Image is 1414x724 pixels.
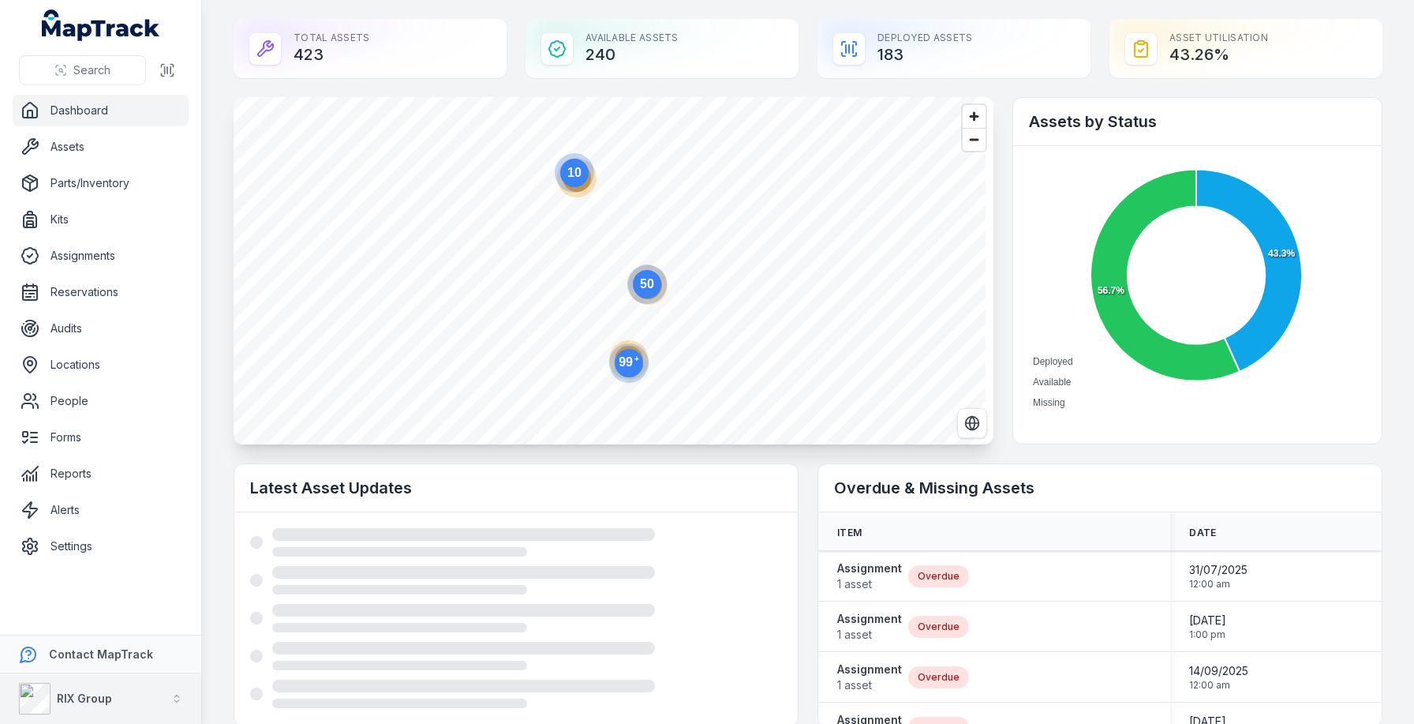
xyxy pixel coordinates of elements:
text: 99 [619,354,639,369]
h2: Latest Asset Updates [250,477,782,499]
span: 12:00 am [1189,578,1248,591]
span: Available [1033,377,1071,388]
a: Kits [13,204,189,235]
button: Zoom out [963,128,986,151]
a: Locations [13,349,189,381]
span: [DATE] [1189,613,1226,628]
span: 12:00 am [1189,679,1248,692]
time: 31/07/2025, 12:00:00 am [1189,562,1248,591]
a: Assignment1 asset [837,561,902,592]
span: 14/09/2025 [1189,663,1248,679]
a: Forms [13,422,189,453]
span: 1 asset [837,677,902,693]
div: Overdue [908,565,969,587]
a: Reports [13,458,189,490]
span: Date [1189,527,1216,539]
button: Switch to Satellite View [957,408,987,438]
h2: Assets by Status [1029,111,1366,133]
a: Audits [13,313,189,344]
a: MapTrack [42,9,160,41]
div: Overdue [908,666,969,688]
strong: Assignment [837,561,902,576]
span: Item [837,527,862,539]
time: 14/09/2025, 12:00:00 am [1189,663,1248,692]
a: Assignment1 asset [837,662,902,693]
canvas: Map [234,97,986,445]
time: 18/09/2025, 1:00:00 pm [1189,613,1226,641]
tspan: + [634,354,639,363]
span: 1 asset [837,627,902,643]
a: Parts/Inventory [13,167,189,199]
a: Reservations [13,276,189,308]
span: 1:00 pm [1189,628,1226,641]
a: People [13,385,189,417]
strong: Assignment [837,611,902,627]
div: Overdue [908,616,969,638]
button: Zoom in [963,105,986,128]
strong: Assignment [837,662,902,677]
span: Search [73,62,110,78]
span: Missing [1033,397,1065,408]
text: 10 [567,166,582,179]
a: Assignment1 asset [837,611,902,643]
text: 50 [640,277,654,291]
a: Dashboard [13,95,189,126]
a: Assets [13,131,189,163]
a: Assignments [13,240,189,272]
a: Settings [13,531,189,562]
a: Alerts [13,494,189,526]
span: 31/07/2025 [1189,562,1248,578]
strong: RIX Group [57,692,112,705]
strong: Contact MapTrack [49,647,153,661]
span: Deployed [1033,356,1073,367]
h2: Overdue & Missing Assets [834,477,1366,499]
button: Search [19,55,146,85]
span: 1 asset [837,576,902,592]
